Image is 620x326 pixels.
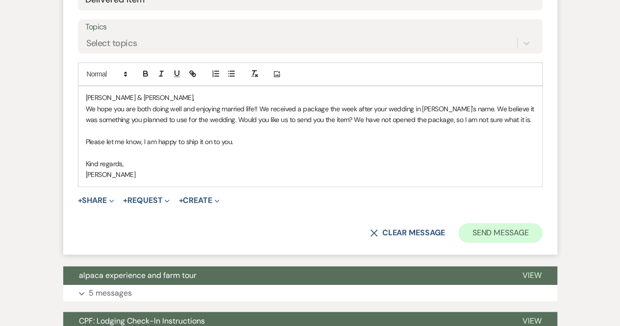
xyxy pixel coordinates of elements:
button: View [507,266,557,285]
p: [PERSON_NAME] [86,169,535,180]
p: Please let me know, I am happy to ship it on to you. [86,136,535,147]
button: Send Message [458,223,542,243]
p: Kind regards, [86,158,535,169]
button: Share [78,197,115,204]
span: + [78,197,82,204]
div: Select topics [86,37,137,50]
span: + [178,197,183,204]
button: Clear message [370,229,445,237]
p: We hope you are both doing well and enjoying married life!! We received a package the week after ... [86,103,535,125]
label: Topics [85,20,535,34]
button: Create [178,197,219,204]
p: [PERSON_NAME] & [PERSON_NAME], [86,92,535,103]
span: View [522,270,542,280]
span: + [123,197,127,204]
button: alpaca experience and farm tour [63,266,507,285]
button: Request [123,197,170,204]
span: View [522,316,542,326]
span: CPF: Lodging Check-In Instructions [79,316,205,326]
span: alpaca experience and farm tour [79,270,197,280]
button: 5 messages [63,285,557,301]
p: 5 messages [89,287,132,300]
